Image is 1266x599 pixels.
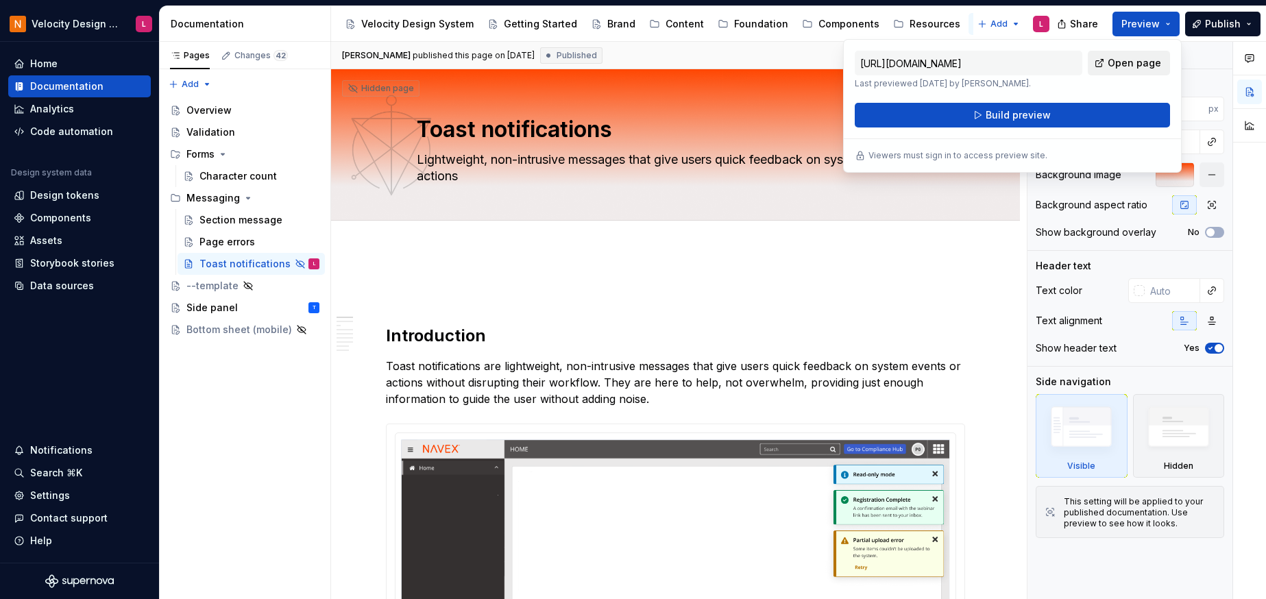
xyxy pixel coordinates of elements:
span: Open page [1108,56,1161,70]
label: Yes [1184,343,1200,354]
div: Design system data [11,167,92,178]
span: Build preview [986,108,1051,122]
div: Toast notifications [199,257,291,271]
a: Foundation [712,13,794,35]
button: Add [973,14,1025,34]
div: Page tree [339,10,971,38]
a: Page errors [178,231,325,253]
div: Hidden page [348,83,414,94]
p: Last previewed [DATE] by [PERSON_NAME]. [855,78,1082,89]
a: Bottom sheet (mobile) [165,319,325,341]
div: Show header text [1036,341,1117,355]
div: Design tokens [30,188,99,202]
div: Code automation [30,125,113,138]
div: Bottom sheet (mobile) [186,323,292,337]
a: Velocity Design System [339,13,479,35]
div: Search ⌘K [30,466,82,480]
div: Components [30,211,91,225]
textarea: Toast notifications [414,113,932,146]
div: Documentation [30,80,104,93]
div: Brand [607,17,635,31]
button: Help [8,530,151,552]
div: Text alignment [1036,314,1102,328]
textarea: Lightweight, non-intrusive messages that give users quick feedback on system events or actions [414,149,932,187]
p: px [1208,103,1219,114]
div: Assets [30,234,62,247]
div: published this page on [DATE] [413,50,535,61]
div: Messaging [165,187,325,209]
span: Preview [1121,17,1160,31]
div: Contact support [30,511,108,525]
a: Open page [1088,51,1170,75]
div: Visible [1067,461,1095,472]
input: Auto [1156,97,1208,121]
div: Section message [199,213,282,227]
div: Show background overlay [1036,225,1156,239]
a: Storybook stories [8,252,151,274]
div: Page errors [199,235,255,249]
a: Section message [178,209,325,231]
div: Content [666,17,704,31]
div: Storybook stories [30,256,114,270]
div: Settings [30,489,70,502]
button: Add [165,75,216,94]
img: bb28370b-b938-4458-ba0e-c5bddf6d21d4.png [10,16,26,32]
a: Validation [165,121,325,143]
span: 42 [273,50,288,61]
a: Character count [178,165,325,187]
div: Foundation [734,17,788,31]
div: Text color [1036,284,1082,297]
div: Background aspect ratio [1036,198,1147,212]
div: Background image [1036,168,1121,182]
div: --template [186,279,239,293]
span: [PERSON_NAME] [342,50,411,61]
div: Character count [199,169,277,183]
a: Patterns [969,13,1036,35]
div: Header text [1036,259,1091,273]
a: Documentation [8,75,151,97]
div: Home [30,57,58,71]
div: Components [818,17,879,31]
a: Data sources [8,275,151,297]
a: Design tokens [8,184,151,206]
a: Toast notificationsL [178,253,325,275]
a: Components [796,13,885,35]
div: Validation [186,125,235,139]
div: Help [30,534,52,548]
div: Changes [234,50,288,61]
div: Hidden [1164,461,1193,472]
a: Getting Started [482,13,583,35]
a: Code automation [8,121,151,143]
a: Content [644,13,709,35]
button: Share [1050,12,1107,36]
button: Contact support [8,507,151,529]
div: Forms [165,143,325,165]
a: Analytics [8,98,151,120]
div: T [313,301,316,315]
a: Side panelT [165,297,325,319]
span: Published [557,50,597,61]
div: L [1039,19,1043,29]
div: Velocity Design System [361,17,474,31]
div: Side navigation [1036,375,1111,389]
div: Pages [170,50,210,61]
a: Components [8,207,151,229]
span: Share [1070,17,1098,31]
div: Overview [186,103,232,117]
input: Auto [1145,278,1200,303]
button: Build preview [855,103,1170,127]
div: Visible [1036,394,1128,478]
a: Overview [165,99,325,121]
div: Page tree [165,99,325,341]
div: Notifications [30,443,93,457]
a: Resources [888,13,966,35]
span: Publish [1205,17,1241,31]
div: Data sources [30,279,94,293]
div: Analytics [30,102,74,116]
div: L [142,19,146,29]
a: Settings [8,485,151,506]
div: Velocity Design System by NAVEX [32,17,119,31]
a: Home [8,53,151,75]
button: Notifications [8,439,151,461]
button: Publish [1185,12,1261,36]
